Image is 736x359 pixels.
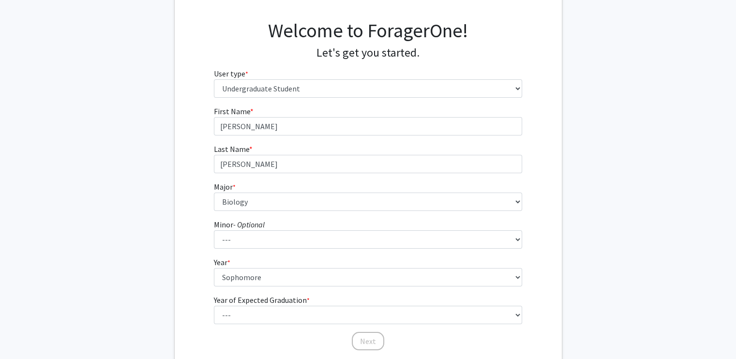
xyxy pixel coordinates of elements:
[214,46,522,60] h4: Let's get you started.
[214,294,310,306] label: Year of Expected Graduation
[233,220,265,229] i: - Optional
[352,332,384,350] button: Next
[7,315,41,352] iframe: Chat
[214,68,248,79] label: User type
[214,106,250,116] span: First Name
[214,256,230,268] label: Year
[214,144,249,154] span: Last Name
[214,181,236,193] label: Major
[214,19,522,42] h1: Welcome to ForagerOne!
[214,219,265,230] label: Minor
